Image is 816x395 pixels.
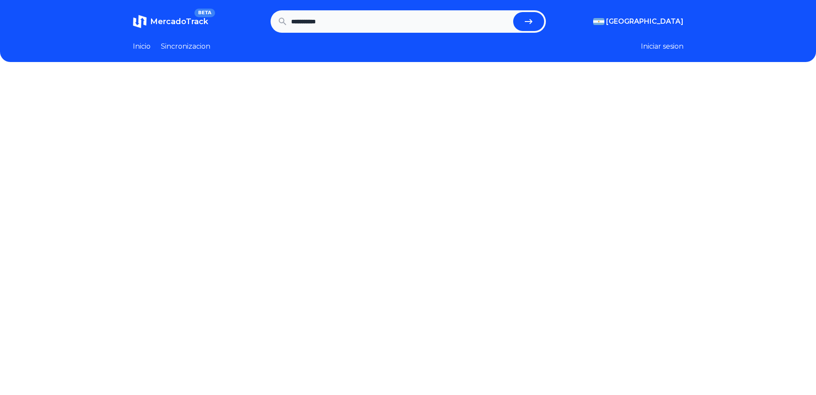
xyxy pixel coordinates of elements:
[194,9,215,17] span: BETA
[641,41,684,52] button: Iniciar sesion
[133,41,151,52] a: Inicio
[161,41,210,52] a: Sincronizacion
[593,18,604,25] img: Argentina
[606,16,684,27] span: [GEOGRAPHIC_DATA]
[133,15,147,28] img: MercadoTrack
[593,16,684,27] button: [GEOGRAPHIC_DATA]
[150,17,208,26] span: MercadoTrack
[133,15,208,28] a: MercadoTrackBETA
